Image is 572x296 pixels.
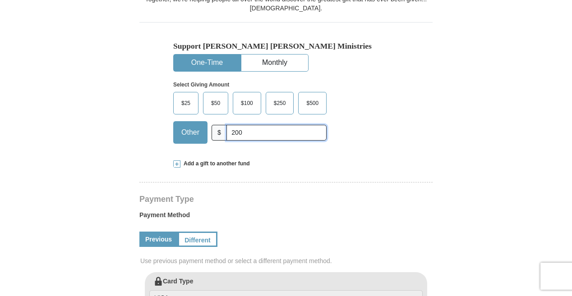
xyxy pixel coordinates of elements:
[139,210,433,224] label: Payment Method
[236,96,258,110] span: $100
[178,232,217,247] a: Different
[212,125,227,141] span: $
[177,96,195,110] span: $25
[302,96,323,110] span: $500
[140,256,434,265] span: Use previous payment method or select a different payment method.
[139,196,433,203] h4: Payment Type
[207,96,225,110] span: $50
[173,41,399,51] h5: Support [PERSON_NAME] [PERSON_NAME] Ministries
[226,125,327,141] input: Other Amount
[173,82,229,88] strong: Select Giving Amount
[269,96,291,110] span: $250
[180,160,250,168] span: Add a gift to another fund
[241,55,308,71] button: Monthly
[177,126,204,139] span: Other
[174,55,240,71] button: One-Time
[139,232,178,247] a: Previous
